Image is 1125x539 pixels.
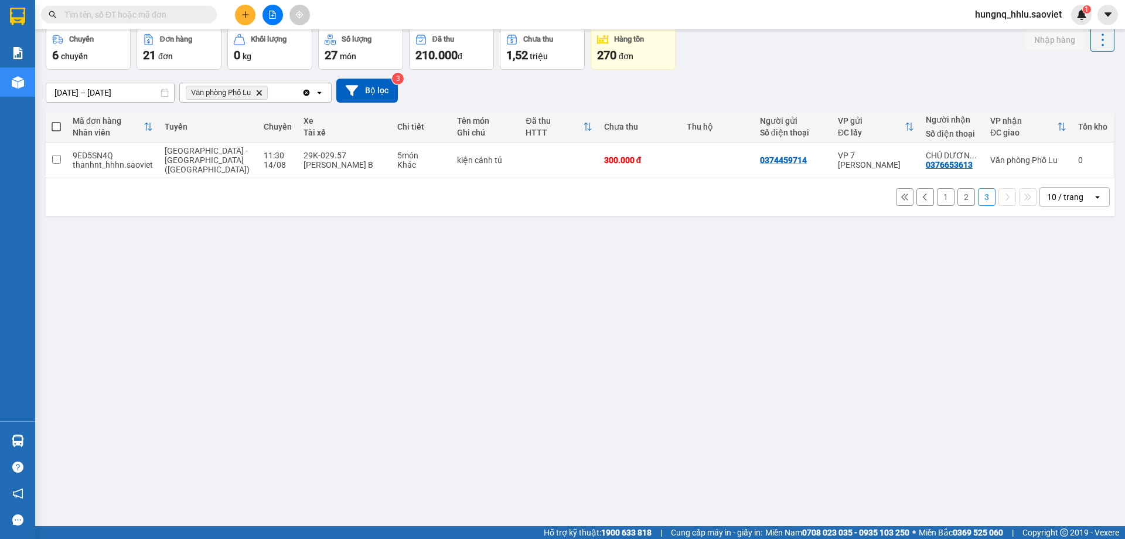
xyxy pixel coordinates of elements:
img: solution-icon [12,47,24,59]
div: Mã đơn hàng [73,116,144,126]
div: 14/08 [264,160,292,170]
div: 0 [1078,155,1107,165]
span: 6 [52,48,59,62]
div: VP nhận [990,116,1057,126]
span: Hỗ trợ kỹ thuật: [544,526,652,539]
span: | [1012,526,1014,539]
span: 21 [143,48,156,62]
span: [GEOGRAPHIC_DATA] - [GEOGRAPHIC_DATA] ([GEOGRAPHIC_DATA]) [165,146,250,174]
span: file-add [268,11,277,19]
span: 27 [325,48,337,62]
span: copyright [1060,528,1068,537]
svg: Delete [255,89,262,96]
button: Đơn hàng21đơn [137,28,221,70]
div: Xe [304,116,386,126]
span: 210.000 [415,48,458,62]
svg: open [315,88,324,97]
div: 10 / trang [1047,191,1083,203]
div: Ghi chú [457,128,514,137]
button: Đã thu210.000đ [409,28,494,70]
div: Thu hộ [687,122,748,131]
div: thanhnt_hhhn.saoviet [73,160,153,170]
div: 9ED5SN4Q [73,151,153,160]
div: CHÚ DƯƠNG CƯỜNG [926,151,979,160]
sup: 3 [392,73,404,84]
div: Tuyến [165,122,252,131]
button: Bộ lọc [336,79,398,103]
span: Miền Bắc [919,526,1003,539]
span: món [340,52,356,61]
div: Tên món [457,116,514,126]
div: Khác [397,160,445,170]
span: search [49,11,57,19]
img: icon-new-feature [1076,9,1087,20]
span: Cung cấp máy in - giấy in: [671,526,762,539]
span: caret-down [1103,9,1113,20]
span: 0 [234,48,240,62]
div: 0374459714 [760,155,807,165]
input: Selected Văn phòng Phố Lu. [270,87,271,99]
div: Đã thu [526,116,582,126]
button: 3 [978,188,996,206]
span: aim [295,11,304,19]
div: Tài xế [304,128,386,137]
div: Người nhận [926,115,979,124]
div: ĐC lấy [838,128,905,137]
div: VP gửi [838,116,905,126]
span: đơn [158,52,173,61]
span: đ [458,52,462,61]
div: Tồn kho [1078,122,1107,131]
div: [PERSON_NAME] B [304,160,386,170]
button: caret-down [1097,5,1118,25]
span: hungnq_hhlu.saoviet [966,7,1071,22]
div: Nhân viên [73,128,144,137]
span: Văn phòng Phố Lu, close by backspace [186,86,268,100]
sup: 1 [1083,5,1091,13]
div: Hàng tồn [614,35,644,43]
div: 5 món [397,151,445,160]
div: Chuyến [264,122,292,131]
button: Hàng tồn270đơn [591,28,676,70]
span: chuyến [61,52,88,61]
th: Toggle SortBy [67,111,159,143]
svg: open [1093,192,1102,202]
span: Văn phòng Phố Lu [191,88,251,97]
button: plus [235,5,255,25]
img: warehouse-icon [12,76,24,89]
div: Người gửi [760,116,826,126]
span: 270 [597,48,616,62]
div: 0376653613 [926,160,973,170]
strong: 1900 633 818 [601,528,652,537]
div: Đơn hàng [160,35,192,43]
div: Chưa thu [523,35,553,43]
th: Toggle SortBy [832,111,920,143]
strong: 0708 023 035 - 0935 103 250 [802,528,909,537]
span: Miền Nam [765,526,909,539]
div: 29K-029.57 [304,151,386,160]
button: Nhập hàng [1025,29,1085,50]
span: 1 [1085,5,1089,13]
span: | [660,526,662,539]
div: Số lượng [342,35,371,43]
span: ... [970,151,977,160]
th: Toggle SortBy [520,111,598,143]
span: 1,52 [506,48,528,62]
button: 1 [937,188,954,206]
span: message [12,514,23,526]
button: Số lượng27món [318,28,403,70]
div: Khối lượng [251,35,287,43]
span: triệu [530,52,548,61]
div: Số điện thoại [760,128,826,137]
span: notification [12,488,23,499]
div: Chi tiết [397,122,445,131]
button: Chưa thu1,52 triệu [500,28,585,70]
button: file-add [262,5,283,25]
img: warehouse-icon [12,435,24,447]
button: Khối lượng0kg [227,28,312,70]
div: Văn phòng Phố Lu [990,155,1066,165]
div: kiện cánh tủ [457,155,514,165]
svg: Clear all [302,88,311,97]
input: Tìm tên, số ĐT hoặc mã đơn [64,8,203,21]
img: logo-vxr [10,8,25,25]
div: ĐC giao [990,128,1057,137]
